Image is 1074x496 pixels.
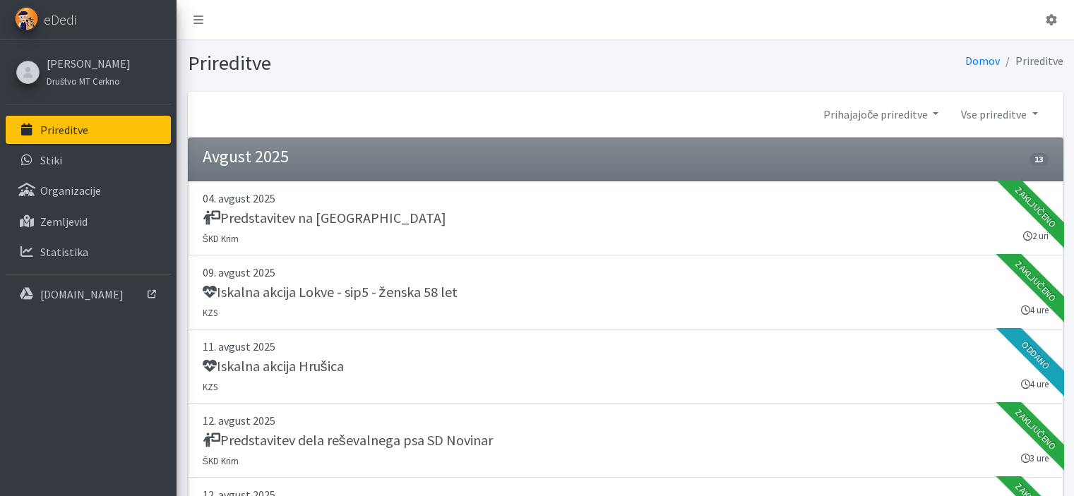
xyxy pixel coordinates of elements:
a: 12. avgust 2025 Predstavitev dela reševalnega psa SD Novinar ŠKD Krim 3 ure Zaključeno [188,404,1063,478]
img: eDedi [15,7,38,30]
p: Organizacije [40,183,101,198]
a: [DOMAIN_NAME] [6,280,171,308]
p: [DOMAIN_NAME] [40,287,124,301]
small: KZS [203,307,217,318]
h5: Predstavitev dela reševalnega psa SD Novinar [203,432,493,449]
p: 09. avgust 2025 [203,264,1049,281]
p: 04. avgust 2025 [203,190,1049,207]
h5: Iskalna akcija Lokve - sip5 - ženska 58 let [203,284,458,301]
h4: Avgust 2025 [203,147,289,167]
p: Prireditve [40,123,88,137]
a: 11. avgust 2025 Iskalna akcija Hrušica KZS 4 ure Oddano [188,329,1063,404]
small: Društvo MT Cerkno [47,75,120,87]
small: ŠKD Krim [203,233,239,244]
span: eDedi [44,9,76,30]
small: ŠKD Krim [203,455,239,466]
a: 04. avgust 2025 Predstavitev na [GEOGRAPHIC_DATA] ŠKD Krim 2 uri Zaključeno [188,181,1063,255]
a: Društvo MT Cerkno [47,72,131,89]
h1: Prireditve [188,51,621,75]
a: [PERSON_NAME] [47,55,131,72]
a: 09. avgust 2025 Iskalna akcija Lokve - sip5 - ženska 58 let KZS 4 ure Zaključeno [188,255,1063,329]
h5: Iskalna akcija Hrušica [203,358,344,375]
p: Zemljevid [40,214,88,229]
small: KZS [203,381,217,392]
a: Zemljevid [6,207,171,236]
h5: Predstavitev na [GEOGRAPHIC_DATA] [203,210,446,226]
p: Statistika [40,245,88,259]
li: Prireditve [1000,51,1063,71]
p: Stiki [40,153,62,167]
a: Domov [965,54,1000,68]
a: Stiki [6,146,171,174]
p: 12. avgust 2025 [203,412,1049,429]
a: Prireditve [6,116,171,144]
a: Vse prireditve [950,100,1049,128]
a: Statistika [6,238,171,266]
a: Organizacije [6,176,171,205]
a: Prihajajoče prireditve [812,100,950,128]
p: 11. avgust 2025 [203,338,1049,355]
span: 13 [1030,153,1048,166]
